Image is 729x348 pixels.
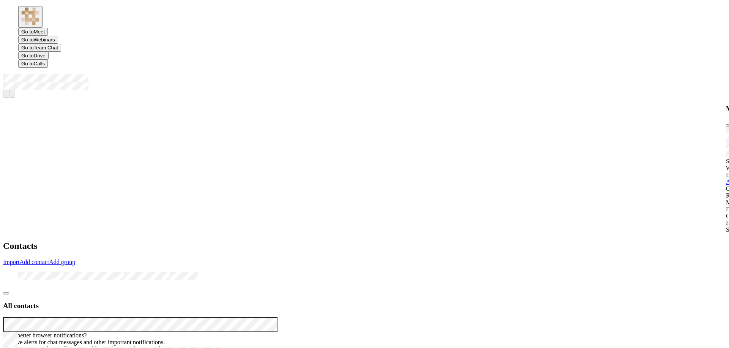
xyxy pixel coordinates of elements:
button: Mute [3,90,9,98]
a: Import [3,259,20,265]
nav: controls [3,90,726,98]
span: Team Chat [34,45,58,51]
img: QA Selenium DO NOT DELETE OR CHANGE [21,7,39,25]
div: Open menu [3,74,726,90]
button: Logo [18,6,43,28]
span: Go to [21,29,34,35]
h2: Contacts [3,241,726,251]
a: Add group [49,259,75,265]
span: Go to [21,61,34,66]
iframe: Chat [697,314,723,342]
span: Meet [34,29,45,35]
span: Go to [21,53,34,59]
span: Webinars [34,37,55,43]
span: Go to [21,37,34,43]
button: Hangup [9,90,15,98]
span: Calls [34,61,45,66]
span: Drive [34,53,46,59]
a: Add contact [20,259,49,265]
span: Go to [21,45,34,51]
h3: All contacts [3,302,726,310]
